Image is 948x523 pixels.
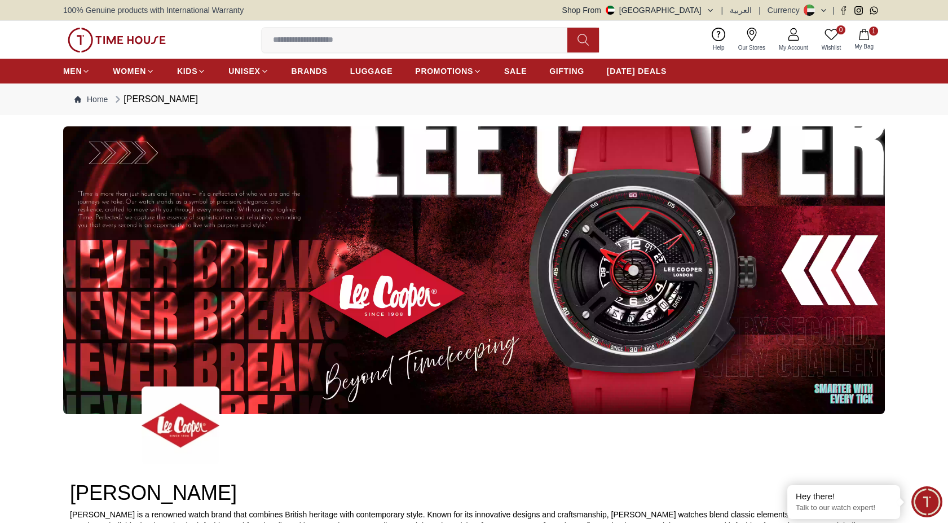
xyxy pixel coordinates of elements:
[228,61,268,81] a: UNISEX
[815,25,848,54] a: 0Wishlist
[607,65,667,77] span: [DATE] DEALS
[350,65,393,77] span: LUGGAGE
[607,61,667,81] a: [DATE] DEALS
[292,65,328,77] span: BRANDS
[68,28,166,52] img: ...
[292,61,328,81] a: BRANDS
[562,5,715,16] button: Shop From[GEOGRAPHIC_DATA]
[228,65,260,77] span: UNISEX
[759,5,761,16] span: |
[774,43,813,52] span: My Account
[734,43,770,52] span: Our Stores
[836,25,845,34] span: 0
[870,6,878,15] a: Whatsapp
[708,43,729,52] span: Help
[768,5,804,16] div: Currency
[706,25,731,54] a: Help
[721,5,724,16] span: |
[504,65,527,77] span: SALE
[63,65,82,77] span: MEN
[839,6,848,15] a: Facebook
[730,5,752,16] button: العربية
[177,65,197,77] span: KIDS
[113,61,155,81] a: WOMEN
[142,386,219,464] img: ...
[63,61,90,81] a: MEN
[112,93,198,106] div: [PERSON_NAME]
[817,43,845,52] span: Wishlist
[177,61,206,81] a: KIDS
[113,65,146,77] span: WOMEN
[74,94,108,105] a: Home
[731,25,772,54] a: Our Stores
[796,491,892,502] div: Hey there!
[854,6,863,15] a: Instagram
[415,61,482,81] a: PROMOTIONS
[415,65,473,77] span: PROMOTIONS
[606,6,615,15] img: United Arab Emirates
[848,27,880,53] button: 1My Bag
[850,42,878,51] span: My Bag
[911,486,942,517] div: Chat Widget
[869,27,878,36] span: 1
[796,503,892,513] p: Talk to our watch expert!
[549,61,584,81] a: GIFTING
[70,482,878,504] h2: [PERSON_NAME]
[549,65,584,77] span: GIFTING
[63,5,244,16] span: 100% Genuine products with International Warranty
[63,83,885,115] nav: Breadcrumb
[63,126,885,414] img: ...
[832,5,835,16] span: |
[504,61,527,81] a: SALE
[350,61,393,81] a: LUGGAGE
